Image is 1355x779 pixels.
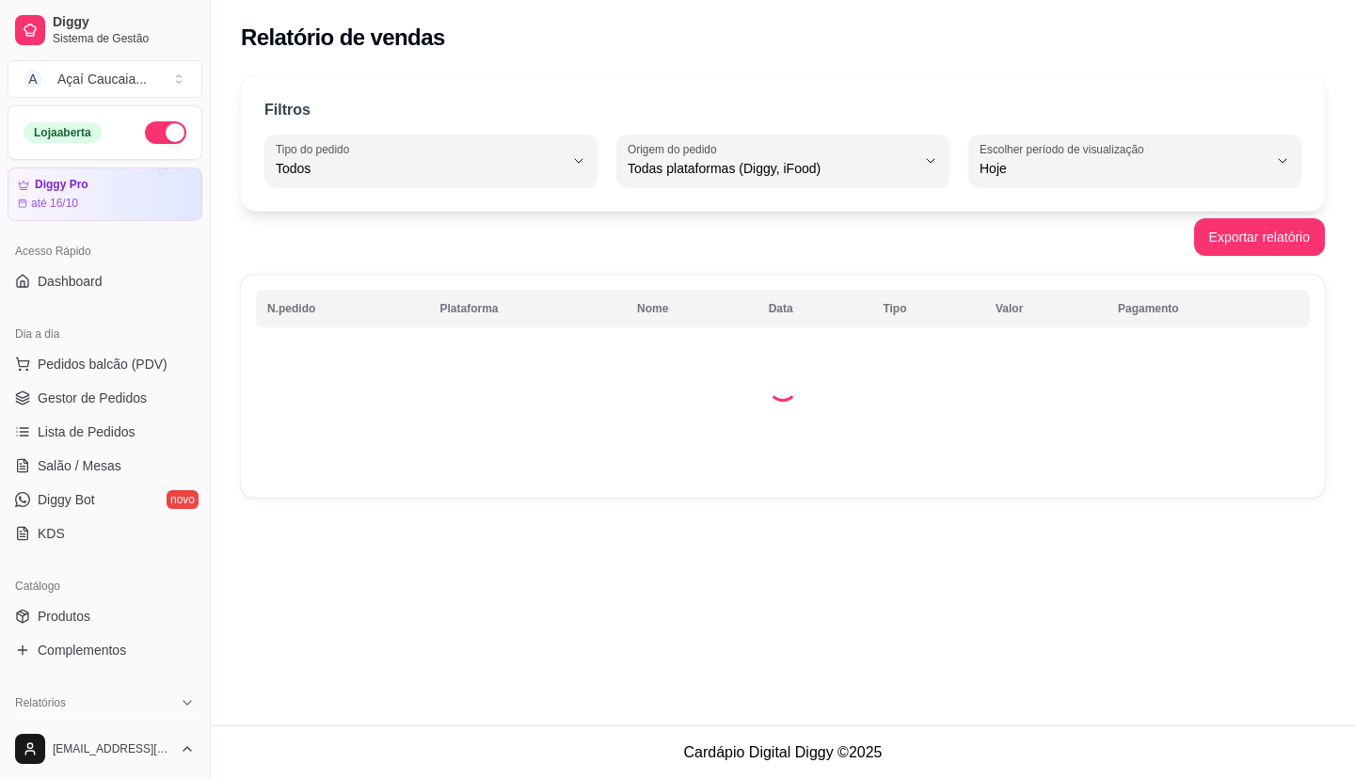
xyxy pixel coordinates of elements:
div: Acesso Rápido [8,236,202,266]
span: Diggy Bot [38,490,95,509]
span: Sistema de Gestão [53,31,195,46]
span: KDS [38,524,65,543]
div: Dia a dia [8,319,202,349]
span: Complementos [38,641,126,660]
button: Alterar Status [145,121,186,144]
span: [EMAIL_ADDRESS][DOMAIN_NAME] [53,741,172,756]
p: Filtros [264,99,311,121]
button: Pedidos balcão (PDV) [8,349,202,379]
a: Relatórios de vendas [8,718,202,748]
a: Complementos [8,635,202,665]
h2: Relatório de vendas [241,23,445,53]
span: Diggy [53,14,195,31]
span: Todas plataformas (Diggy, iFood) [628,159,916,178]
div: Loading [768,372,798,402]
div: Loja aberta [24,122,102,143]
span: Gestor de Pedidos [38,389,147,407]
a: Salão / Mesas [8,451,202,481]
button: Exportar relatório [1194,218,1325,256]
a: Lista de Pedidos [8,417,202,447]
span: Dashboard [38,272,103,291]
article: Diggy Pro [35,178,88,192]
button: Select a team [8,60,202,98]
span: A [24,70,42,88]
button: Tipo do pedidoTodos [264,135,598,187]
a: Diggy Proaté 16/10 [8,167,202,221]
div: Catálogo [8,571,202,601]
span: Salão / Mesas [38,456,121,475]
div: Açaí Caucaia ... [57,70,147,88]
a: Diggy Botnovo [8,485,202,515]
span: Lista de Pedidos [38,422,135,441]
article: até 16/10 [31,196,78,211]
label: Escolher período de visualização [980,141,1150,157]
label: Origem do pedido [628,141,723,157]
a: Gestor de Pedidos [8,383,202,413]
span: Pedidos balcão (PDV) [38,355,167,374]
a: Dashboard [8,266,202,296]
a: DiggySistema de Gestão [8,8,202,53]
a: Produtos [8,601,202,631]
button: [EMAIL_ADDRESS][DOMAIN_NAME] [8,726,202,771]
span: Relatórios [15,695,66,710]
button: Escolher período de visualizaçãoHoje [968,135,1301,187]
button: Origem do pedidoTodas plataformas (Diggy, iFood) [616,135,949,187]
span: Produtos [38,607,90,626]
label: Tipo do pedido [276,141,356,157]
span: Todos [276,159,564,178]
span: Hoje [980,159,1267,178]
footer: Cardápio Digital Diggy © 2025 [211,725,1355,779]
a: KDS [8,518,202,548]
